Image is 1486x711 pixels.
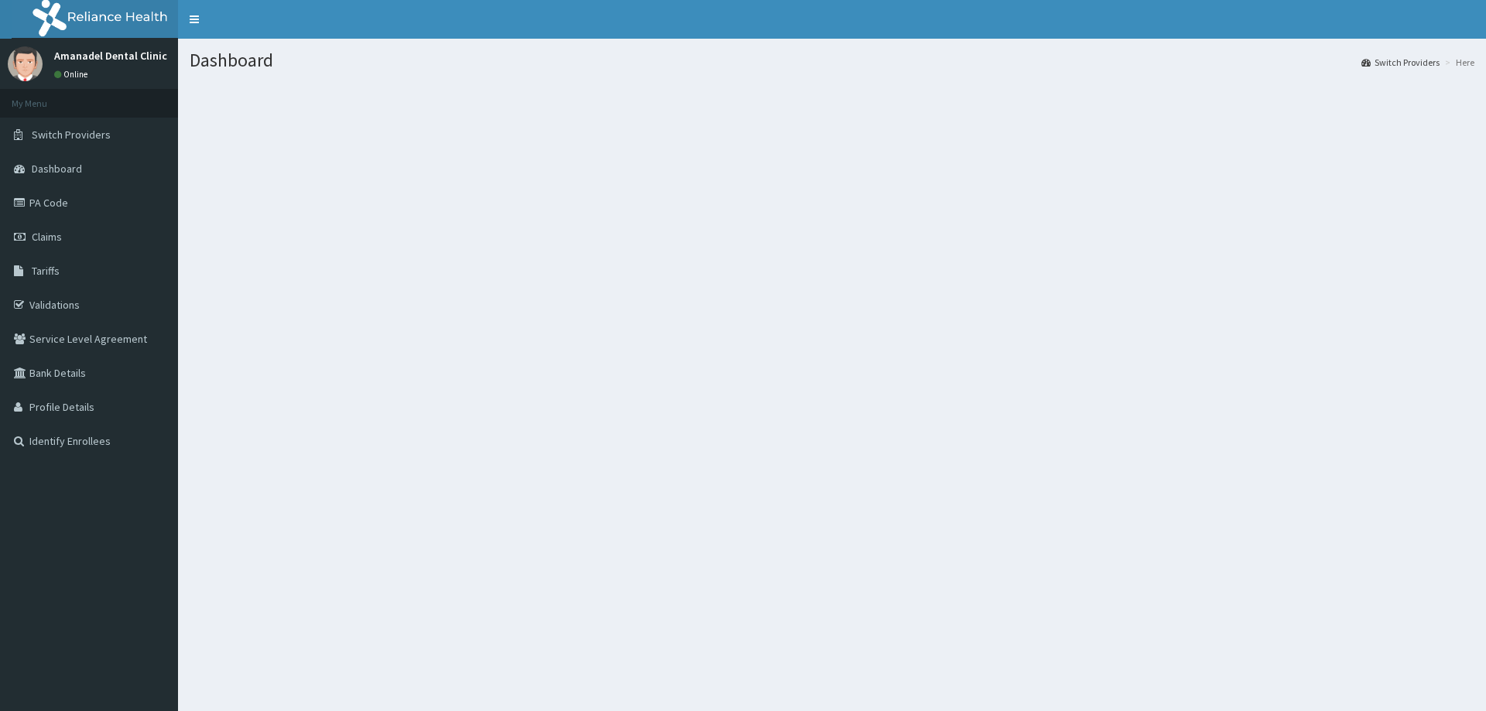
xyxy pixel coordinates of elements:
[32,264,60,278] span: Tariffs
[32,162,82,176] span: Dashboard
[32,230,62,244] span: Claims
[1441,56,1474,69] li: Here
[32,128,111,142] span: Switch Providers
[190,50,1474,70] h1: Dashboard
[1361,56,1440,69] a: Switch Providers
[54,50,167,61] p: Amanadel Dental Clinic
[8,46,43,81] img: User Image
[54,69,91,80] a: Online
